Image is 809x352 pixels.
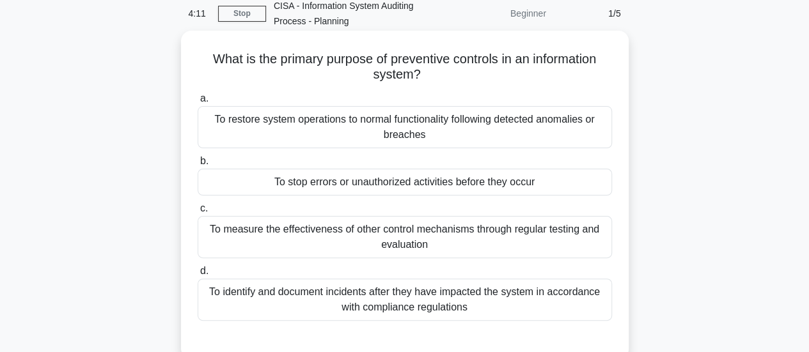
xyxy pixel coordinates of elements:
[200,203,208,213] span: c.
[442,1,554,26] div: Beginner
[200,155,208,166] span: b.
[200,265,208,276] span: d.
[198,279,612,321] div: To identify and document incidents after they have impacted the system in accordance with complia...
[554,1,629,26] div: 1/5
[198,106,612,148] div: To restore system operations to normal functionality following detected anomalies or breaches
[218,6,266,22] a: Stop
[198,169,612,195] div: To stop errors or unauthorized activities before they occur
[181,1,218,26] div: 4:11
[200,93,208,103] span: a.
[196,51,613,83] h5: What is the primary purpose of preventive controls in an information system?
[198,216,612,258] div: To measure the effectiveness of other control mechanisms through regular testing and evaluation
